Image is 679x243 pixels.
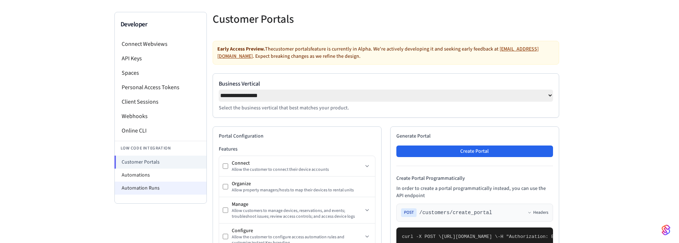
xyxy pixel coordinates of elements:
p: In order to create a portal programmatically instead, you can use the API endpoint [396,185,553,199]
h3: Developer [121,19,201,30]
h2: Portal Configuration [219,133,375,140]
li: API Keys [115,51,206,66]
li: Connect Webviews [115,37,206,51]
span: -H "Authorization: Bearer seam_api_key_123456" \ [498,234,633,239]
a: [EMAIL_ADDRESS][DOMAIN_NAME] [217,45,539,60]
div: The customer portals feature is currently in Alpha. We're actively developing it and seeking earl... [213,41,559,65]
button: Create Portal [396,146,553,157]
h2: Generate Portal [396,133,553,140]
span: curl -X POST \ [402,234,441,239]
div: Allow the customer to connect their device accounts [232,167,362,173]
li: Personal Access Tokens [115,80,206,95]
li: Low Code Integration [115,141,206,156]
div: Connect [232,160,362,167]
span: POST [401,208,417,217]
button: Headers [527,210,548,216]
li: Webhooks [115,109,206,123]
span: /customers/create_portal [419,209,492,216]
label: Business Vertical [219,79,553,88]
div: Allow property managers/hosts to map their devices to rental units [232,187,371,193]
div: Allow customers to manage devices, reservations, and events; troubleshoot issues; review access c... [232,208,362,220]
div: Manage [232,201,362,208]
h3: Features [219,146,375,153]
div: Configure [232,227,362,234]
img: SeamLogoGradient.69752ec5.svg [662,224,670,236]
li: Online CLI [115,123,206,138]
strong: Early Access Preview. [217,45,265,53]
li: Automations [115,169,206,182]
h5: Customer Portals [213,12,382,27]
li: Spaces [115,66,206,80]
span: [URL][DOMAIN_NAME] \ [441,234,498,239]
div: Organize [232,180,371,187]
li: Client Sessions [115,95,206,109]
li: Customer Portals [114,156,206,169]
li: Automation Runs [115,182,206,195]
h4: Create Portal Programmatically [396,175,553,182]
p: Select the business vertical that best matches your product. [219,104,553,112]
